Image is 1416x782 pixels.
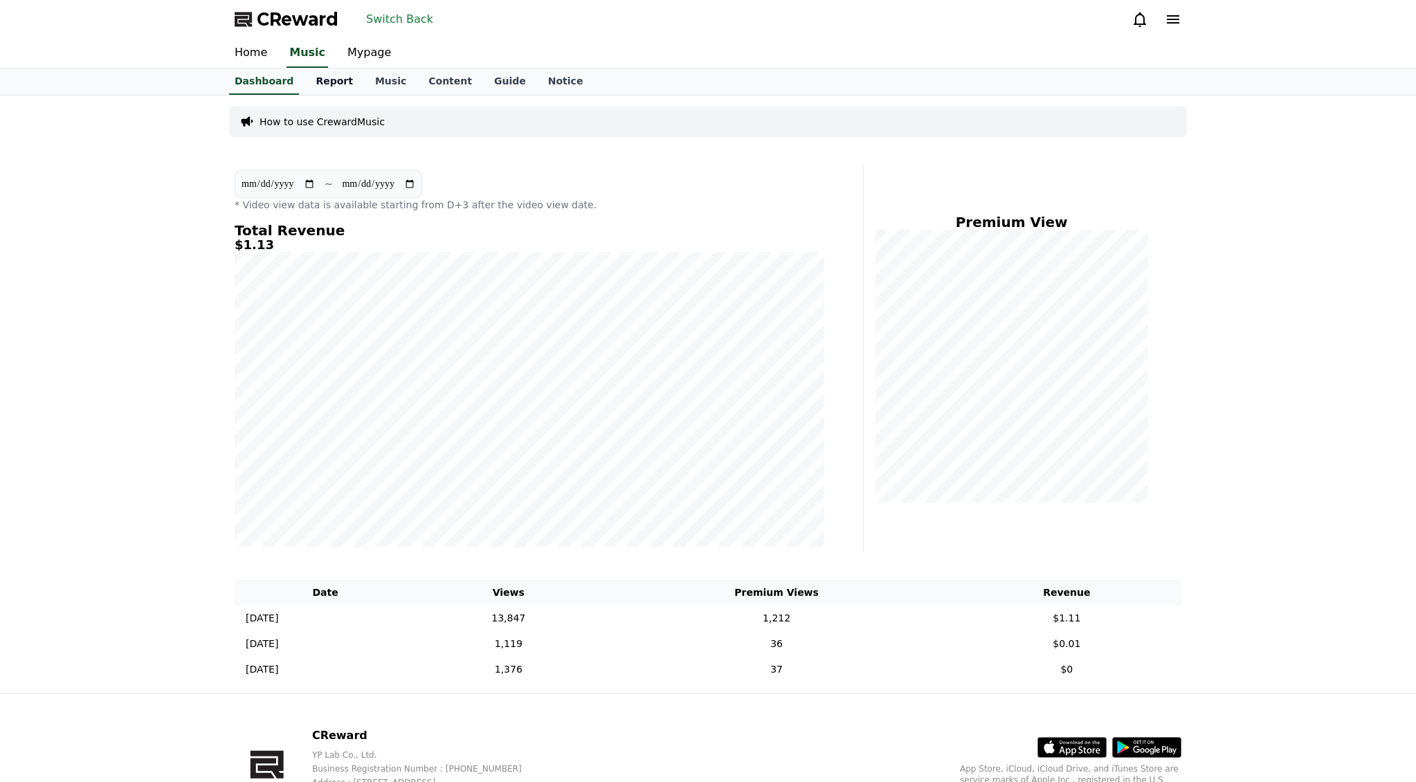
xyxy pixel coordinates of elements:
[361,8,439,30] button: Switch Back
[875,215,1148,230] h4: Premium View
[417,69,483,95] a: Content
[601,657,952,682] td: 37
[235,8,338,30] a: CReward
[257,8,338,30] span: CReward
[260,115,385,129] a: How to use CrewardMusic
[305,69,364,95] a: Report
[416,580,601,606] th: Views
[235,580,416,606] th: Date
[229,69,299,95] a: Dashboard
[336,39,402,68] a: Mypage
[416,657,601,682] td: 1,376
[416,631,601,657] td: 1,119
[601,580,952,606] th: Premium Views
[246,637,278,651] p: [DATE]
[235,223,824,238] h4: Total Revenue
[246,611,278,626] p: [DATE]
[312,749,544,761] p: YP Lab Co., Ltd.
[312,763,544,774] p: Business Registration Number : [PHONE_NUMBER]
[952,606,1181,631] td: $1.11
[246,662,278,677] p: [DATE]
[952,657,1181,682] td: $0
[601,606,952,631] td: 1,212
[952,631,1181,657] td: $0.01
[235,238,824,252] h5: $1.13
[601,631,952,657] td: 36
[483,69,537,95] a: Guide
[952,580,1181,606] th: Revenue
[312,727,544,744] p: CReward
[224,39,278,68] a: Home
[235,198,824,212] p: * Video view data is available starting from D+3 after the video view date.
[287,39,328,68] a: Music
[364,69,417,95] a: Music
[324,176,333,192] p: ~
[416,606,601,631] td: 13,847
[537,69,594,95] a: Notice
